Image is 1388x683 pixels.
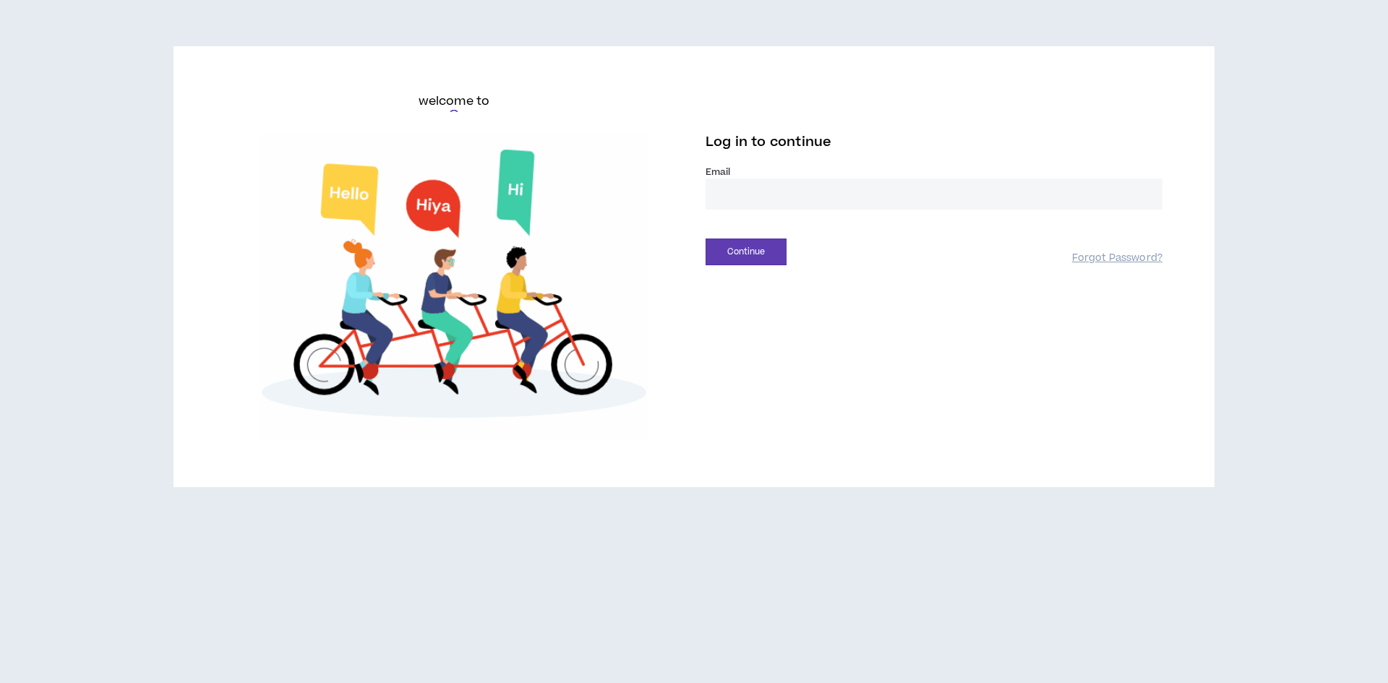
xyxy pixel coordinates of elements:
[226,134,682,441] img: Welcome to Wripple
[706,166,1162,179] label: Email
[706,133,831,151] span: Log in to continue
[706,239,787,265] button: Continue
[1072,252,1162,265] a: Forgot Password?
[419,93,490,110] h6: welcome to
